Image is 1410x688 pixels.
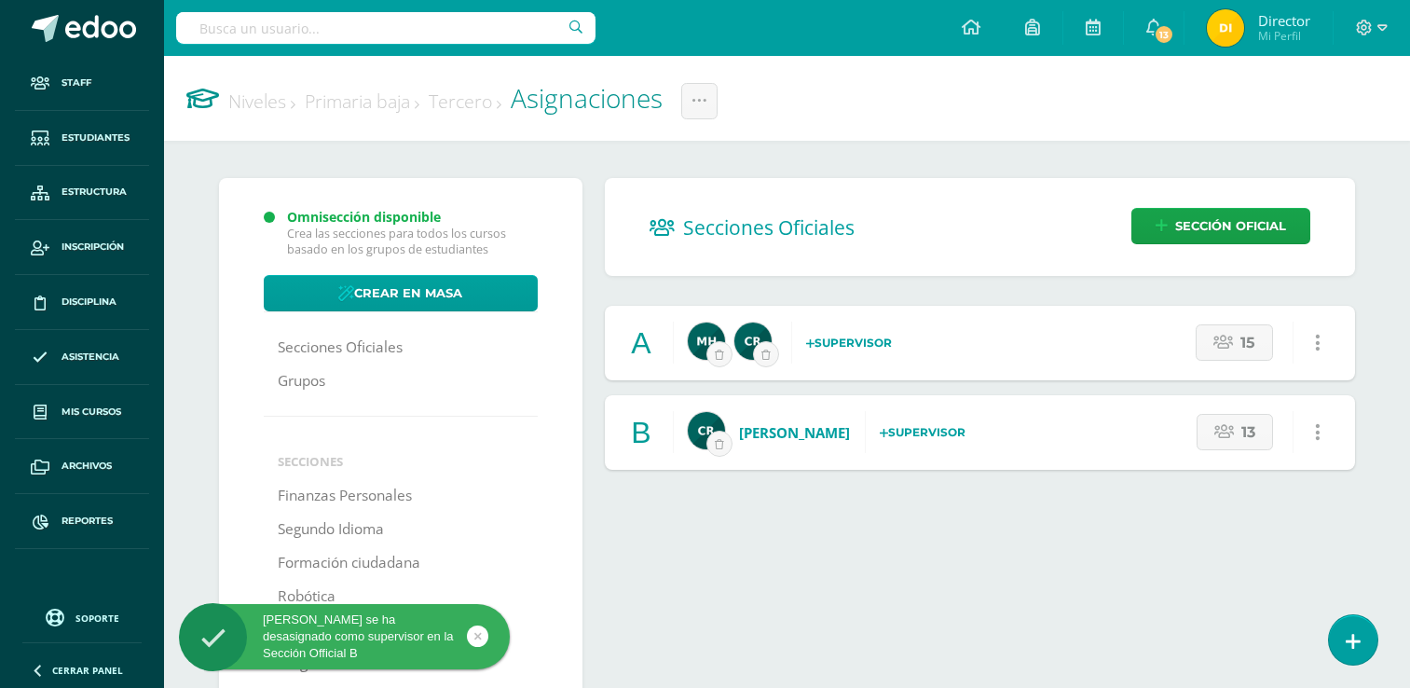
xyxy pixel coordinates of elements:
span: Cerrar panel [52,664,123,677]
span: Inscripción [62,240,124,255]
a: Sección Oficial [1131,208,1310,244]
span: B [631,416,650,449]
span: Reportes [62,514,113,529]
a: Archivos [15,439,149,494]
a: Staff [15,56,149,111]
a: 15 [1196,324,1273,361]
div: [PERSON_NAME] se ha desasignado como supervisor en la Sección Official B [179,612,510,663]
span: Staff [62,76,91,90]
a: Segundo Idioma [278,513,384,546]
span: Asistencia [62,350,119,365]
span: Disciplina [62,295,116,310]
span: Mis cursos [62,405,121,420]
a: Secciones Oficiales [278,331,403,365]
a: [PERSON_NAME] [739,423,850,442]
a: Asistencia [15,330,149,385]
a: Supervisor [880,425,965,439]
img: 43cdfa4cf8a4cb8ef7e5cc2bc5056148.png [688,323,725,360]
a: Formación ciudadana [278,546,420,580]
a: 13 [1197,414,1273,450]
a: Tercero [429,89,501,114]
span: Mi Perfil [1258,28,1310,44]
span: 13 [1241,415,1255,449]
span: Director [1258,11,1310,30]
a: Grupos [278,365,325,398]
a: Disciplina [15,275,149,330]
img: 608136e48c3c14518f2ea00dfaf80bc2.png [1207,9,1244,47]
a: Robótica [278,580,335,613]
span: 13 [1154,24,1174,45]
a: Estudiantes [15,111,149,166]
a: Reportes [15,494,149,549]
span: Asignaciones [511,80,663,116]
span: Estudiantes [62,131,130,145]
span: Soporte [75,612,119,625]
div: Omnisección disponible [287,208,539,226]
span: Archivos [62,459,112,474]
img: e534704a03497a621ce20af3abe0ca0c.png [688,412,725,449]
span: Secciones Oficiales [683,214,855,241]
span: A [631,326,650,360]
a: Soporte [22,604,142,629]
span: Estructura [62,185,127,200]
a: Crear en masa [264,275,539,311]
span: 15 [1240,325,1255,360]
li: Secciones [278,453,525,470]
a: Inscripción [15,220,149,275]
input: Busca un usuario... [176,12,595,44]
img: e534704a03497a621ce20af3abe0ca0c.png [734,323,772,360]
a: Primaria baja [305,89,419,114]
a: Supervisor [806,336,892,350]
a: Finanzas Personales [278,479,412,513]
div: Crea las secciones para todos los cursos basado en los grupos de estudiantes [287,226,539,257]
a: Mis cursos [15,385,149,440]
a: Niveles [228,89,295,114]
a: Estructura [15,166,149,221]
